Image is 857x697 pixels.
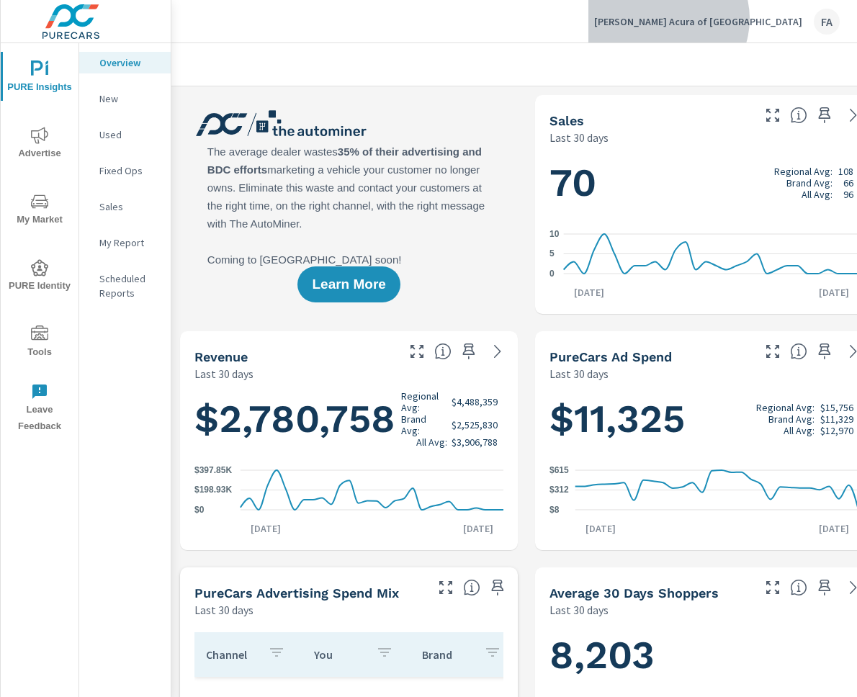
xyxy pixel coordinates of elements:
text: $0 [194,505,205,515]
h1: $2,780,758 [194,390,503,448]
button: Make Fullscreen [405,340,428,363]
span: Save this to your personalized report [813,576,836,599]
p: $2,525,830 [452,419,498,431]
p: Last 30 days [549,365,609,382]
p: Used [99,127,159,142]
span: Number of vehicles sold by the dealership over the selected date range. [Source: This data is sou... [790,107,807,124]
text: $8 [549,505,560,515]
span: Save this to your personalized report [813,104,836,127]
p: $11,329 [820,413,853,425]
span: Save this to your personalized report [813,340,836,363]
div: nav menu [1,43,78,441]
span: Save this to your personalized report [457,340,480,363]
h5: Sales [549,113,584,128]
p: Brand Avg: [786,177,833,189]
p: All Avg: [802,189,833,200]
p: $4,488,359 [452,396,498,408]
span: Learn More [312,278,385,291]
span: A rolling 30 day total of daily Shoppers on the dealership website, averaged over the selected da... [790,579,807,596]
p: You [314,647,364,662]
text: 0 [549,269,555,279]
h5: PureCars Advertising Spend Mix [194,585,399,601]
button: Make Fullscreen [434,576,457,599]
div: Fixed Ops [79,160,171,181]
p: All Avg: [784,425,815,436]
div: Used [79,124,171,145]
text: $397.85K [194,465,232,475]
p: [DATE] [241,521,291,536]
span: Total cost of media for all PureCars channels for the selected dealership group over the selected... [790,343,807,360]
p: Brand [422,647,472,662]
text: 10 [549,229,560,239]
p: Regional Avg: [756,402,815,413]
p: Scheduled Reports [99,271,159,300]
p: Last 30 days [549,601,609,619]
p: 108 [838,166,853,177]
h5: Average 30 Days Shoppers [549,585,719,601]
span: This table looks at how you compare to the amount of budget you spend per channel as opposed to y... [463,579,480,596]
p: Regional Avg: [401,390,447,413]
div: New [79,88,171,109]
button: Make Fullscreen [761,104,784,127]
button: Make Fullscreen [761,340,784,363]
span: Advertise [5,127,74,162]
p: $3,906,788 [452,436,498,448]
button: Make Fullscreen [761,576,784,599]
div: Scheduled Reports [79,268,171,304]
p: $15,756 [820,402,853,413]
span: Tools [5,325,74,361]
a: See more details in report [486,340,509,363]
p: $12,970 [820,425,853,436]
div: Overview [79,52,171,73]
h5: PureCars Ad Spend [549,349,672,364]
div: My Report [79,232,171,253]
text: $615 [549,465,569,475]
span: Total sales revenue over the selected date range. [Source: This data is sourced from the dealer’s... [434,343,452,360]
p: 66 [843,177,853,189]
p: Last 30 days [549,129,609,146]
p: Brand Avg: [768,413,815,425]
span: Leave Feedback [5,383,74,435]
p: Fixed Ops [99,163,159,178]
p: [DATE] [564,285,614,300]
text: $312 [549,485,569,495]
text: $198.93K [194,485,232,495]
p: Last 30 days [194,365,253,382]
p: [DATE] [575,521,626,536]
p: Regional Avg: [774,166,833,177]
p: 96 [843,189,853,200]
span: My Market [5,193,74,228]
text: 5 [549,249,555,259]
p: Last 30 days [194,601,253,619]
p: My Report [99,235,159,250]
p: Sales [99,199,159,214]
div: Sales [79,196,171,217]
p: Brand Avg: [401,413,447,436]
p: Overview [99,55,159,70]
p: New [99,91,159,106]
p: Channel [206,647,256,662]
p: [DATE] [453,521,503,536]
div: FA [814,9,840,35]
span: PURE Insights [5,60,74,96]
button: Learn More [297,266,400,302]
p: All Avg: [416,436,447,448]
h5: Revenue [194,349,248,364]
span: PURE Identity [5,259,74,294]
span: Save this to your personalized report [486,576,509,599]
p: [PERSON_NAME] Acura of [GEOGRAPHIC_DATA] [594,15,802,28]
